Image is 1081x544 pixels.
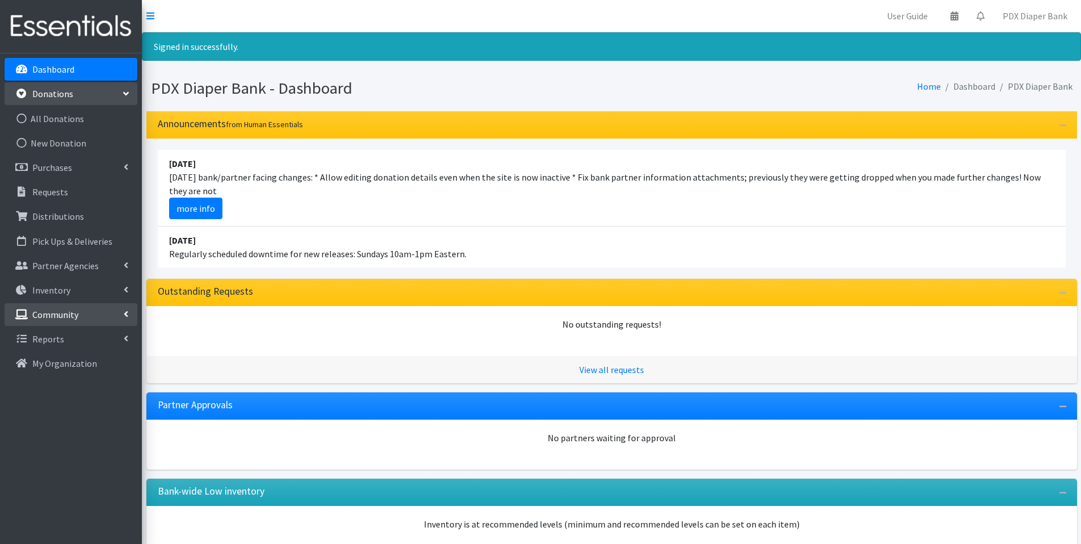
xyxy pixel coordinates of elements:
[158,486,264,497] h3: Bank-wide Low inventory
[32,88,73,99] p: Donations
[158,286,253,298] h3: Outstanding Requests
[158,150,1066,227] li: [DATE] bank/partner facing changes: * Allow editing donation details even when the site is now in...
[158,517,1066,531] p: Inventory is at recommended levels (minimum and recommended levels can be set on each item)
[158,227,1066,267] li: Regularly scheduled downtime for new releases: Sundays 10am-1pm Eastern.
[5,230,137,253] a: Pick Ups & Deliveries
[5,181,137,203] a: Requests
[5,156,137,179] a: Purchases
[32,236,112,247] p: Pick Ups & Deliveries
[32,186,68,198] p: Requests
[5,58,137,81] a: Dashboard
[5,352,137,375] a: My Organization
[169,198,222,219] a: more info
[878,5,937,27] a: User Guide
[32,333,64,345] p: Reports
[917,81,941,92] a: Home
[32,309,78,320] p: Community
[5,254,137,277] a: Partner Agencies
[5,279,137,302] a: Inventory
[158,399,233,411] h3: Partner Approvals
[151,78,608,98] h1: PDX Diaper Bank - Dashboard
[169,235,196,246] strong: [DATE]
[226,119,303,129] small: from Human Essentials
[5,82,137,105] a: Donations
[5,205,137,228] a: Distributions
[941,78,995,95] li: Dashboard
[5,107,137,130] a: All Donations
[158,317,1066,331] div: No outstanding requests!
[995,78,1072,95] li: PDX Diaper Bank
[142,32,1081,61] div: Signed in successfully.
[994,5,1076,27] a: PDX Diaper Bank
[169,158,196,169] strong: [DATE]
[5,303,137,326] a: Community
[32,211,84,222] p: Distributions
[579,364,644,375] a: View all requests
[5,328,137,350] a: Reports
[5,132,137,154] a: New Donation
[158,118,303,130] h3: Announcements
[32,64,74,75] p: Dashboard
[5,7,137,45] img: HumanEssentials
[32,260,99,271] p: Partner Agencies
[158,431,1066,445] div: No partners waiting for approval
[32,358,97,369] p: My Organization
[32,162,72,173] p: Purchases
[32,284,70,296] p: Inventory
